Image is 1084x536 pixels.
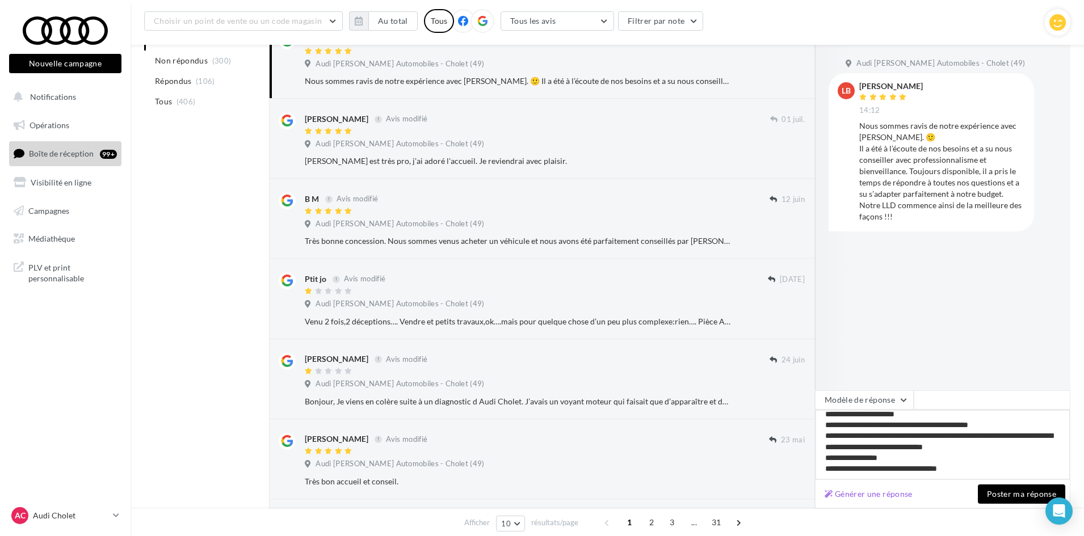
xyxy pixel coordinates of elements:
[618,11,704,31] button: Filtrer par note
[349,11,418,31] button: Au total
[663,513,681,531] span: 3
[7,255,124,289] a: PLV et print personnalisable
[842,85,851,96] span: LB
[501,11,614,31] button: Tous les avis
[781,435,805,445] span: 23 mai
[155,96,172,107] span: Tous
[305,235,731,247] div: Très bonne concession. Nous sommes venus acheter un véhicule et nous avons été parfaitement conse...
[337,195,378,204] span: Avis modifié
[424,9,454,33] div: Tous
[9,505,121,526] a: AC Audi Cholet
[496,516,525,531] button: 10
[316,299,484,309] span: Audi [PERSON_NAME] Automobiles - Cholet (49)
[305,193,319,205] div: B M
[464,517,490,528] span: Afficher
[177,97,196,106] span: (406)
[100,150,117,159] div: 99+
[7,171,124,195] a: Visibilité en ligne
[1045,497,1073,525] div: Open Intercom Messenger
[856,58,1025,69] span: Audi [PERSON_NAME] Automobiles - Cholet (49)
[305,75,731,87] div: Nous sommes ravis de notre expérience avec [PERSON_NAME]. 🙂 Il a été à l’écoute de nos besoins et...
[7,85,119,109] button: Notifications
[386,354,427,364] span: Avis modifié
[28,234,75,243] span: Médiathèque
[33,510,108,521] p: Audi Cholet
[316,59,484,69] span: Audi [PERSON_NAME] Automobiles - Cholet (49)
[7,227,124,251] a: Médiathèque
[305,396,731,407] div: Bonjour, Je viens en colère suite à un diagnostic d Audi Cholet. J’avais un voyant moteur qui fai...
[7,113,124,137] a: Opérations
[501,519,511,528] span: 10
[386,115,427,124] span: Avis modifié
[780,275,805,285] span: [DATE]
[155,75,192,87] span: Répondus
[531,517,578,528] span: résultats/page
[368,11,418,31] button: Au total
[782,355,805,365] span: 24 juin
[28,205,69,215] span: Campagnes
[685,513,703,531] span: ...
[9,54,121,73] button: Nouvelle campagne
[305,433,368,445] div: [PERSON_NAME]
[154,16,322,26] span: Choisir un point de vente ou un code magasin
[978,484,1065,504] button: Poster ma réponse
[620,513,638,531] span: 1
[144,11,343,31] button: Choisir un point de vente ou un code magasin
[386,434,427,444] span: Avis modifié
[305,476,731,487] div: Très bon accueil et conseil.
[196,77,215,86] span: (106)
[316,219,484,229] span: Audi [PERSON_NAME] Automobiles - Cholet (49)
[30,120,69,130] span: Opérations
[305,353,368,365] div: [PERSON_NAME]
[316,459,484,469] span: Audi [PERSON_NAME] Automobiles - Cholet (49)
[859,82,923,90] div: [PERSON_NAME]
[155,55,208,66] span: Non répondus
[7,141,124,166] a: Boîte de réception99+
[344,275,385,284] span: Avis modifié
[31,178,91,187] span: Visibilité en ligne
[15,510,26,521] span: AC
[782,115,805,125] span: 01 juil.
[316,379,484,389] span: Audi [PERSON_NAME] Automobiles - Cholet (49)
[859,120,1025,222] div: Nous sommes ravis de notre expérience avec [PERSON_NAME]. 🙂 Il a été à l’écoute de nos besoins et...
[28,260,117,284] span: PLV et print personnalisable
[820,487,917,501] button: Générer une réponse
[707,513,726,531] span: 31
[305,113,368,125] div: [PERSON_NAME]
[642,513,661,531] span: 2
[815,390,914,410] button: Modèle de réponse
[859,105,880,116] span: 14:12
[7,199,124,223] a: Campagnes
[305,316,731,327] div: Venu 2 fois,2 déceptions…. Vendre et petits travaux,ok….mais pour quelque chose d’un peu plus com...
[305,155,731,167] div: [PERSON_NAME] est très pro, j'ai adoré l'accueil. Je reviendrai avec plaisir.
[782,195,805,205] span: 12 juin
[29,149,94,158] span: Boîte de réception
[30,92,76,102] span: Notifications
[212,56,232,65] span: (300)
[316,139,484,149] span: Audi [PERSON_NAME] Automobiles - Cholet (49)
[305,273,326,285] div: Ptit jo
[510,16,556,26] span: Tous les avis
